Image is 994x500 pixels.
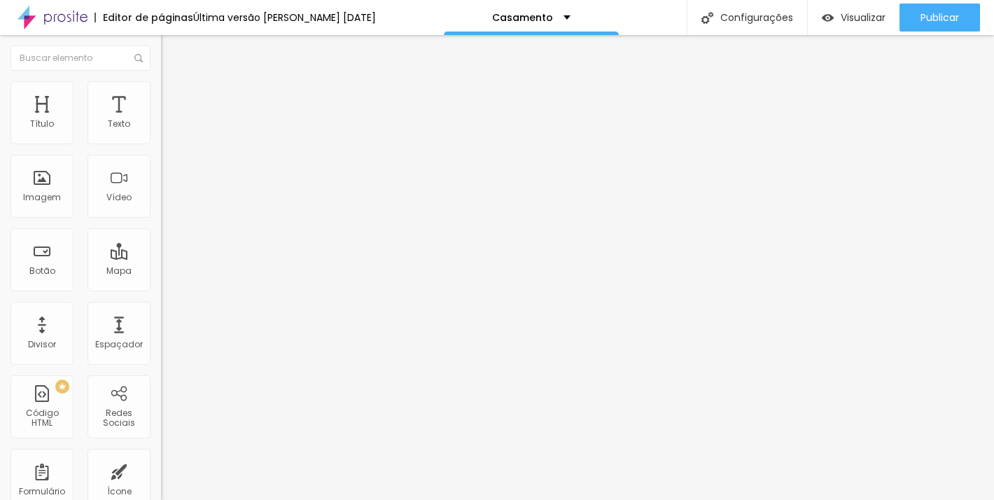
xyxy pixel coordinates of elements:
iframe: Editor [161,35,994,500]
span: Visualizar [841,12,885,23]
button: Publicar [899,4,980,32]
input: Buscar elemento [10,46,150,71]
div: Formulário [19,487,65,496]
div: Editor de páginas [94,13,193,22]
span: Publicar [920,12,959,23]
img: Icone [701,12,713,24]
div: Espaçador [95,340,143,349]
div: Texto [108,119,130,129]
div: Ícone [107,487,132,496]
div: Divisor [28,340,56,349]
p: Casamento [492,13,553,22]
div: Código HTML [14,408,69,429]
div: Última versão [PERSON_NAME] [DATE] [193,13,376,22]
button: Visualizar [808,4,899,32]
img: Icone [134,54,143,62]
div: Vídeo [106,193,132,202]
div: Redes Sociais [91,408,146,429]
div: Imagem [23,193,61,202]
img: view-1.svg [822,12,834,24]
div: Título [30,119,54,129]
div: Botão [29,266,55,276]
div: Mapa [106,266,132,276]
